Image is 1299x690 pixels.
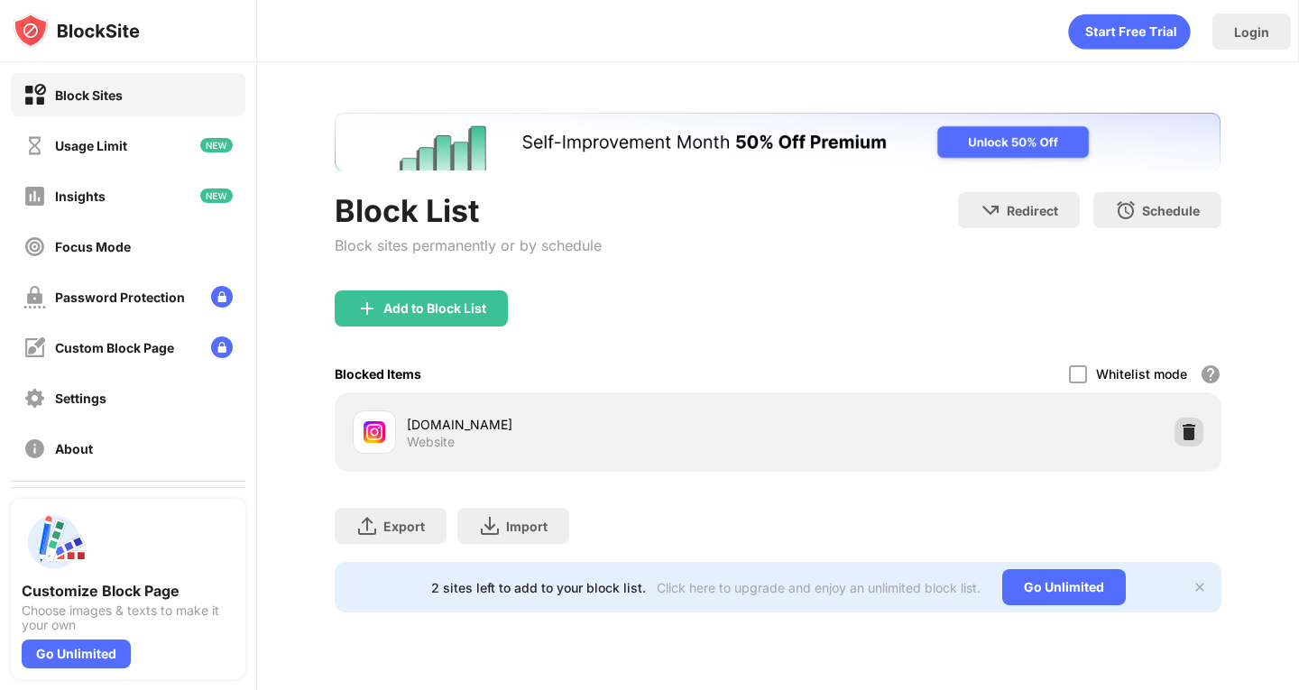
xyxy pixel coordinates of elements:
[1007,203,1058,218] div: Redirect
[335,113,1221,170] iframe: Banner
[23,437,46,460] img: about-off.svg
[23,185,46,207] img: insights-off.svg
[383,519,425,534] div: Export
[364,421,385,443] img: favicons
[211,336,233,358] img: lock-menu.svg
[335,192,602,229] div: Block List
[55,391,106,406] div: Settings
[335,236,602,254] div: Block sites permanently or by schedule
[55,441,93,456] div: About
[383,301,486,316] div: Add to Block List
[407,434,455,450] div: Website
[23,134,46,157] img: time-usage-off.svg
[657,580,981,595] div: Click here to upgrade and enjoy an unlimited block list.
[22,510,87,575] img: push-custom-page.svg
[55,340,174,355] div: Custom Block Page
[1002,569,1126,605] div: Go Unlimited
[200,189,233,203] img: new-icon.svg
[1068,14,1191,50] div: animation
[55,87,123,103] div: Block Sites
[23,336,46,359] img: customize-block-page-off.svg
[23,84,46,106] img: block-on.svg
[23,387,46,409] img: settings-off.svg
[1193,580,1207,594] img: x-button.svg
[55,239,131,254] div: Focus Mode
[22,639,131,668] div: Go Unlimited
[506,519,548,534] div: Import
[211,286,233,308] img: lock-menu.svg
[407,415,778,434] div: [DOMAIN_NAME]
[13,13,140,49] img: logo-blocksite.svg
[200,138,233,152] img: new-icon.svg
[55,290,185,305] div: Password Protection
[22,603,235,632] div: Choose images & texts to make it your own
[23,286,46,308] img: password-protection-off.svg
[335,366,421,382] div: Blocked Items
[1234,24,1269,40] div: Login
[1096,366,1187,382] div: Whitelist mode
[23,235,46,258] img: focus-off.svg
[55,138,127,153] div: Usage Limit
[431,580,646,595] div: 2 sites left to add to your block list.
[55,189,106,204] div: Insights
[1142,203,1200,218] div: Schedule
[22,582,235,600] div: Customize Block Page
